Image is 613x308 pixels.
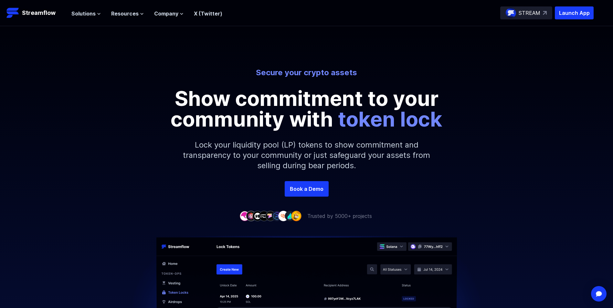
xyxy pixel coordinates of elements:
img: company-7 [278,211,289,221]
img: Streamflow Logo [6,6,19,19]
img: company-3 [252,211,263,221]
span: Company [154,10,178,17]
span: token lock [338,107,442,131]
div: Open Intercom Messenger [591,286,607,302]
button: Company [154,10,184,17]
p: Lock your liquidity pool (LP) tokens to show commitment and transparency to your community or jus... [168,129,446,181]
p: Show commitment to your community with [161,88,452,129]
img: company-4 [259,211,269,221]
img: company-9 [291,211,301,221]
a: X (Twitter) [194,10,222,17]
span: Solutions [71,10,96,17]
img: company-6 [272,211,282,221]
img: top-right-arrow.svg [543,11,547,15]
p: Streamflow [22,8,56,17]
button: Resources [111,10,144,17]
a: Book a Demo [285,181,329,197]
img: company-1 [239,211,250,221]
a: STREAM [500,6,552,19]
span: Resources [111,10,139,17]
a: Streamflow [6,6,65,19]
button: Solutions [71,10,101,17]
p: STREAM [519,9,540,17]
img: company-5 [265,211,276,221]
img: company-2 [246,211,256,221]
img: streamflow-logo-circle.png [506,8,516,18]
p: Trusted by 5000+ projects [307,212,372,220]
p: Secure your crypto assets [128,67,486,78]
img: company-8 [285,211,295,221]
button: Launch App [555,6,594,19]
